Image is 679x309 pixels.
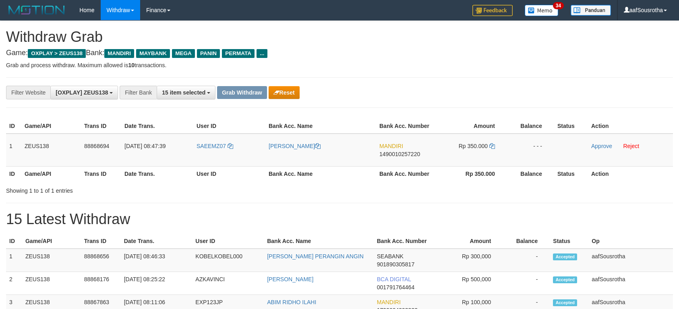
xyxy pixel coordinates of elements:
th: Bank Acc. Name [265,166,376,181]
td: - - - [507,134,554,167]
span: SEABANK [377,253,404,260]
td: 88868176 [81,272,121,295]
p: Grab and process withdraw. Maximum allowed is transactions. [6,61,673,69]
td: Rp 300,000 [433,249,503,272]
a: Approve [591,143,612,149]
th: Game/API [22,234,81,249]
div: Filter Bank [120,86,157,99]
th: User ID [192,234,264,249]
th: Bank Acc. Number [376,166,436,181]
th: Date Trans. [121,119,193,134]
td: 2 [6,272,22,295]
a: [PERSON_NAME] [267,276,313,282]
span: PERMATA [222,49,255,58]
h1: 15 Latest Withdraw [6,211,673,227]
th: Status [554,119,588,134]
span: MEGA [172,49,195,58]
span: MANDIRI [377,299,401,305]
button: 15 item selected [157,86,215,99]
a: ABIM RIDHO ILAHI [267,299,316,305]
th: Bank Acc. Number [374,234,433,249]
th: ID [6,234,22,249]
th: ID [6,166,21,181]
td: KOBELKOBEL000 [192,249,264,272]
th: Bank Acc. Name [265,119,376,134]
td: [DATE] 08:46:33 [121,249,193,272]
strong: 10 [128,62,135,68]
span: MAYBANK [136,49,170,58]
td: 1 [6,249,22,272]
th: Amount [433,234,503,249]
span: 88868694 [84,143,109,149]
span: Copy 001791764464 to clipboard [377,284,414,290]
th: Trans ID [81,119,121,134]
button: Reset [269,86,300,99]
td: - [503,272,550,295]
a: [PERSON_NAME] [269,143,321,149]
th: ID [6,119,21,134]
span: Accepted [553,253,577,260]
span: [OXPLAY] ZEUS138 [56,89,108,96]
span: 34 [553,2,564,9]
th: Date Trans. [121,234,193,249]
img: panduan.png [571,5,611,16]
th: Balance [507,119,554,134]
th: Amount [436,119,507,134]
img: Feedback.jpg [472,5,513,16]
td: - [503,249,550,272]
span: MANDIRI [104,49,134,58]
span: Copy 901890305817 to clipboard [377,261,414,268]
span: MANDIRI [379,143,403,149]
th: Action [588,119,673,134]
h1: Withdraw Grab [6,29,673,45]
th: Op [588,234,673,249]
th: Trans ID [81,166,121,181]
a: [PERSON_NAME] PERANGIN ANGIN [267,253,364,260]
span: BCA DIGITAL [377,276,411,282]
img: Button%20Memo.svg [525,5,559,16]
th: Game/API [21,119,81,134]
img: MOTION_logo.png [6,4,67,16]
span: PANIN [197,49,220,58]
td: Rp 500,000 [433,272,503,295]
th: Status [554,166,588,181]
td: 88868656 [81,249,121,272]
span: Copy 1490010257220 to clipboard [379,151,420,157]
th: Balance [507,166,554,181]
th: Rp 350.000 [436,166,507,181]
a: Copy 350000 to clipboard [489,143,495,149]
th: Balance [503,234,550,249]
div: Showing 1 to 1 of 1 entries [6,183,277,195]
th: Trans ID [81,234,121,249]
td: aafSousrotha [588,249,673,272]
td: [DATE] 08:25:22 [121,272,193,295]
button: Grab Withdraw [217,86,267,99]
th: User ID [193,119,265,134]
span: 15 item selected [162,89,205,96]
th: Date Trans. [121,166,193,181]
th: Status [550,234,588,249]
th: Game/API [21,166,81,181]
a: Reject [623,143,639,149]
th: User ID [193,166,265,181]
th: Bank Acc. Name [264,234,374,249]
a: SAEEMZ07 [197,143,233,149]
span: [DATE] 08:47:39 [124,143,166,149]
th: Bank Acc. Number [376,119,436,134]
td: aafSousrotha [588,272,673,295]
button: [OXPLAY] ZEUS138 [50,86,118,99]
td: AZKAVINCI [192,272,264,295]
span: Accepted [553,299,577,306]
div: Filter Website [6,86,50,99]
h4: Game: Bank: [6,49,673,57]
span: Accepted [553,276,577,283]
td: ZEUS138 [21,134,81,167]
td: 1 [6,134,21,167]
span: ... [257,49,267,58]
th: Action [588,166,673,181]
span: Rp 350.000 [459,143,488,149]
td: ZEUS138 [22,249,81,272]
span: SAEEMZ07 [197,143,226,149]
td: ZEUS138 [22,272,81,295]
span: OXPLAY > ZEUS138 [28,49,86,58]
